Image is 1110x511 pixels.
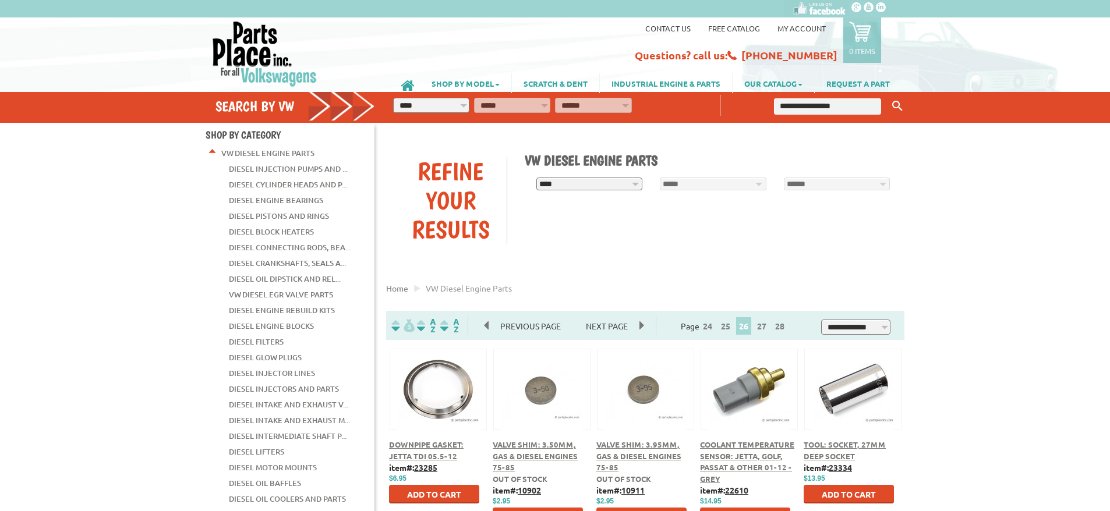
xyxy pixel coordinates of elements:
[804,485,894,503] button: Add to Cart
[229,287,333,302] a: VW Diesel EGR Valve Parts
[596,439,681,472] a: Valve Shim: 3.95mm, Gas & Diesel Engines 75-85
[229,460,317,475] a: Diesel Motor Mounts
[229,365,315,381] a: Diesel Injector Lines
[645,23,691,33] a: Contact us
[426,283,512,293] span: VW diesel engine parts
[229,161,348,176] a: Diesel Injection Pumps and ...
[889,97,906,116] button: Keyword Search
[229,318,314,333] a: Diesel Engine Blocks
[525,152,896,169] h1: VW Diesel Engine Parts
[815,73,902,93] a: REQUEST A PART
[493,474,547,484] span: Out of stock
[389,462,437,473] b: item#:
[754,321,769,331] a: 27
[804,462,852,473] b: item#:
[485,321,574,331] a: Previous Page
[596,497,614,505] span: $2.95
[229,224,314,239] a: Diesel Block Heaters
[600,73,732,93] a: INDUSTRIAL ENGINE & PARTS
[725,485,748,495] u: 22610
[211,20,318,87] img: Parts Place Inc!
[415,319,438,332] img: Sort by Headline
[229,255,346,271] a: Diesel Crankshafts, Seals a...
[733,73,814,93] a: OUR CATALOG
[700,497,722,505] span: $14.95
[493,485,541,495] b: item#:
[229,428,347,443] a: Diesel Intermediate Shaft P...
[395,157,507,244] div: Refine Your Results
[804,474,825,482] span: $13.95
[438,319,461,332] img: Sort by Sales Rank
[574,321,639,331] a: Next Page
[518,485,541,495] u: 10902
[229,208,329,223] a: Diesel Pistons and Rings
[829,462,852,473] u: 23334
[229,475,301,491] a: Diesel Oil Baffles
[407,489,461,499] span: Add to Cart
[229,413,350,428] a: Diesel Intake and Exhaust M...
[700,321,715,331] a: 24
[229,350,302,365] a: Diesel Glow Plugs
[229,177,347,192] a: Diesel Cylinder Heads and P...
[736,317,751,335] span: 26
[489,317,572,335] span: Previous Page
[229,193,323,208] a: Diesel Engine Bearings
[229,271,341,286] a: Diesel Oil Dipstick and Rel...
[389,439,464,461] a: Downpipe Gasket: Jetta TDI 05.5-12
[414,462,437,473] u: 23285
[493,439,578,472] a: Valve Shim: 3.50mm, Gas & Diesel Engines 75-85
[718,321,733,331] a: 25
[596,474,651,484] span: Out of stock
[420,73,511,93] a: SHOP BY MODEL
[849,46,875,56] p: 0 items
[391,319,415,332] img: filterpricelow.svg
[229,397,348,412] a: Diesel Intake and Exhaust V...
[700,439,794,484] a: Coolant Temperature Sensor: Jetta, Golf, Passat & Other 01-12 - Grey
[708,23,760,33] a: Free Catalog
[229,303,335,318] a: Diesel Engine Rebuild Kits
[386,283,408,293] a: Home
[229,240,351,255] a: Diesel Connecting Rods, Bea...
[822,489,876,499] span: Add to Cart
[206,129,374,141] h4: Shop By Category
[215,98,375,115] h4: Search by VW
[229,381,339,396] a: Diesel Injectors and Parts
[229,334,284,349] a: Diesel Filters
[772,321,787,331] a: 28
[574,317,639,335] span: Next Page
[493,497,510,505] span: $2.95
[804,439,886,461] a: Tool: Socket, 27mm Deep Socket
[229,444,284,459] a: Diesel Lifters
[221,146,314,161] a: VW Diesel Engine Parts
[777,23,826,33] a: My Account
[229,491,346,506] a: Diesel Oil Coolers and Parts
[596,485,645,495] b: item#:
[512,73,599,93] a: SCRATCH & DENT
[656,316,813,335] div: Page
[621,485,645,495] u: 10911
[700,485,748,495] b: item#:
[389,485,479,503] button: Add to Cart
[389,474,406,482] span: $6.95
[843,17,881,63] a: 0 items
